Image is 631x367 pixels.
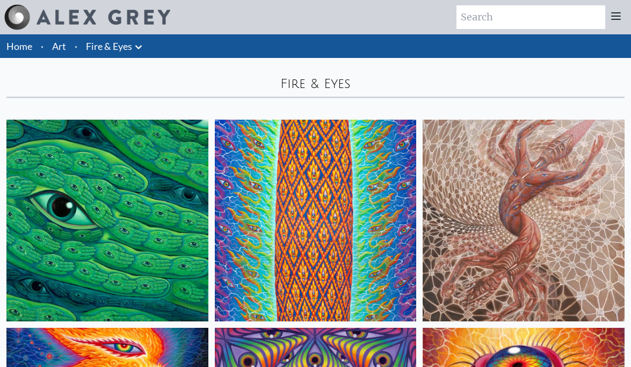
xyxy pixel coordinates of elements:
[456,5,605,29] input: Search
[6,40,32,52] a: Home
[86,39,132,54] a: Fire & Eyes
[52,39,66,54] a: Art
[6,75,625,92] div: Fire & Eyes
[37,34,48,58] li: ·
[70,34,82,58] li: ·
